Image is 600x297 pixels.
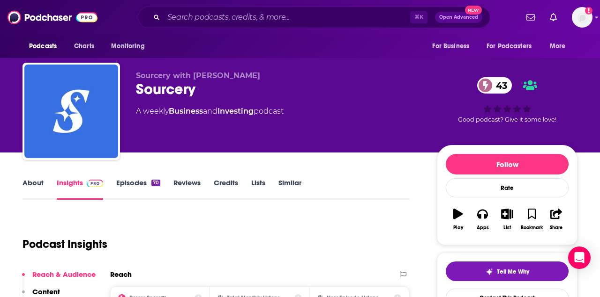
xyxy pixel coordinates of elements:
div: 70 [151,180,160,186]
a: InsightsPodchaser Pro [57,178,103,200]
span: Monitoring [111,40,144,53]
a: Show notifications dropdown [523,9,539,25]
a: Show notifications dropdown [546,9,561,25]
h1: Podcast Insights [22,237,107,251]
p: Content [32,287,60,296]
a: Business [169,107,203,116]
a: 43 [477,77,512,94]
div: Share [550,225,562,231]
a: Similar [278,178,301,200]
span: ⌘ K [410,11,427,23]
span: Open Advanced [439,15,478,20]
a: Investing [217,107,254,116]
button: Play [446,203,470,236]
div: 43Good podcast? Give it some love! [437,71,577,129]
span: Logged in as amandalamPR [572,7,592,28]
button: open menu [543,37,577,55]
button: Reach & Audience [22,270,96,287]
img: Sourcery [24,65,118,158]
button: open menu [22,37,69,55]
img: Podchaser - Follow, Share and Rate Podcasts [7,8,97,26]
img: Podchaser Pro [87,180,103,187]
span: 43 [487,77,512,94]
div: Apps [477,225,489,231]
img: tell me why sparkle [486,268,493,275]
input: Search podcasts, credits, & more... [164,10,410,25]
div: Search podcasts, credits, & more... [138,7,490,28]
button: open menu [426,37,481,55]
svg: Add a profile image [585,7,592,14]
div: List [503,225,511,231]
button: Bookmark [519,203,544,236]
div: A weekly podcast [136,106,284,117]
button: Share [544,203,569,236]
a: Reviews [173,178,201,200]
span: New [465,6,482,14]
div: Bookmark [521,225,543,231]
span: For Business [432,40,469,53]
div: Rate [446,178,569,197]
h2: Reach [110,270,132,279]
span: For Podcasters [487,40,532,53]
button: Apps [470,203,495,236]
a: Charts [68,37,100,55]
span: Charts [74,40,94,53]
button: tell me why sparkleTell Me Why [446,261,569,281]
a: Episodes70 [116,178,160,200]
span: and [203,107,217,116]
a: Credits [214,178,238,200]
span: Sourcery with [PERSON_NAME] [136,71,260,80]
span: More [550,40,566,53]
button: open menu [105,37,157,55]
div: Play [453,225,463,231]
button: Follow [446,154,569,174]
img: User Profile [572,7,592,28]
a: About [22,178,44,200]
a: Lists [251,178,265,200]
span: Podcasts [29,40,57,53]
span: Tell Me Why [497,268,529,275]
div: Open Intercom Messenger [568,246,591,269]
button: List [495,203,519,236]
span: Good podcast? Give it some love! [458,116,556,123]
p: Reach & Audience [32,270,96,279]
button: Open AdvancedNew [435,12,482,23]
button: Show profile menu [572,7,592,28]
button: open menu [480,37,545,55]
